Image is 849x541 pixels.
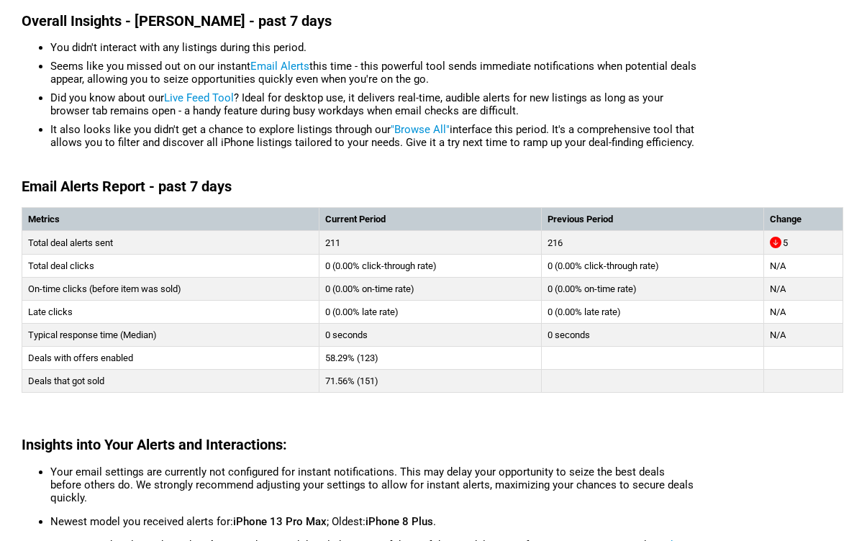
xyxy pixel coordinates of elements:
[770,237,781,248] svg: Decreased
[325,329,368,340] span: 0 seconds
[548,237,563,248] span: 216
[770,329,786,340] span: N/A
[391,123,450,136] a: "Browse All"
[542,207,764,230] th: Previous Period
[50,515,698,528] li: Newest model you received alerts for: ; Oldest: .
[548,283,637,294] span: 0 (0.00% on-time rate)
[770,283,786,294] span: N/A
[548,260,659,271] span: 0 (0.00% click-through rate)
[325,353,378,363] span: 58.29% (123)
[325,260,437,271] span: 0 (0.00% click-through rate)
[233,515,327,528] b: iPhone 13 Pro Max
[50,41,698,54] li: You didn't interact with any listings during this period.
[28,237,113,248] span: Total deal alerts sent
[319,207,542,230] th: Current Period
[250,60,309,73] a: Email Alerts
[28,260,94,271] span: Total deal clicks
[548,306,621,317] span: 0 (0.00% late rate)
[22,12,843,29] h2: Overall Insights - [PERSON_NAME] - past 7 days
[50,123,698,149] li: It also looks like you didn't get a chance to explore listings through our interface this period....
[366,515,433,528] b: iPhone 8 Plus
[325,237,340,248] span: 211
[28,329,157,340] span: Typical response time (Median)
[50,465,698,504] li: Your email settings are currently not configured for instant notifications. This may delay your o...
[22,436,843,453] h2: Insights into Your Alerts and Interactions:
[770,260,786,271] span: N/A
[28,376,104,386] span: Deals that got sold
[325,306,399,317] span: 0 (0.00% late rate)
[548,329,590,340] span: 0 seconds
[164,91,234,104] a: Live Feed Tool
[325,283,414,294] span: 0 (0.00% on-time rate)
[22,178,843,195] h2: Email Alerts Report - past 7 days
[28,283,181,294] span: On-time clicks (before item was sold)
[28,353,133,363] span: Deals with offers enabled
[770,237,788,248] span: 5
[50,60,698,86] li: Seems like you missed out on our instant this time - this powerful tool sends immediate notificat...
[28,306,73,317] span: Late clicks
[770,306,786,317] span: N/A
[22,207,319,230] th: Metrics
[764,207,843,230] th: Change
[50,91,698,117] li: Did you know about our ? Ideal for desktop use, it delivers real-time, audible alerts for new lis...
[325,376,378,386] span: 71.56% (151)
